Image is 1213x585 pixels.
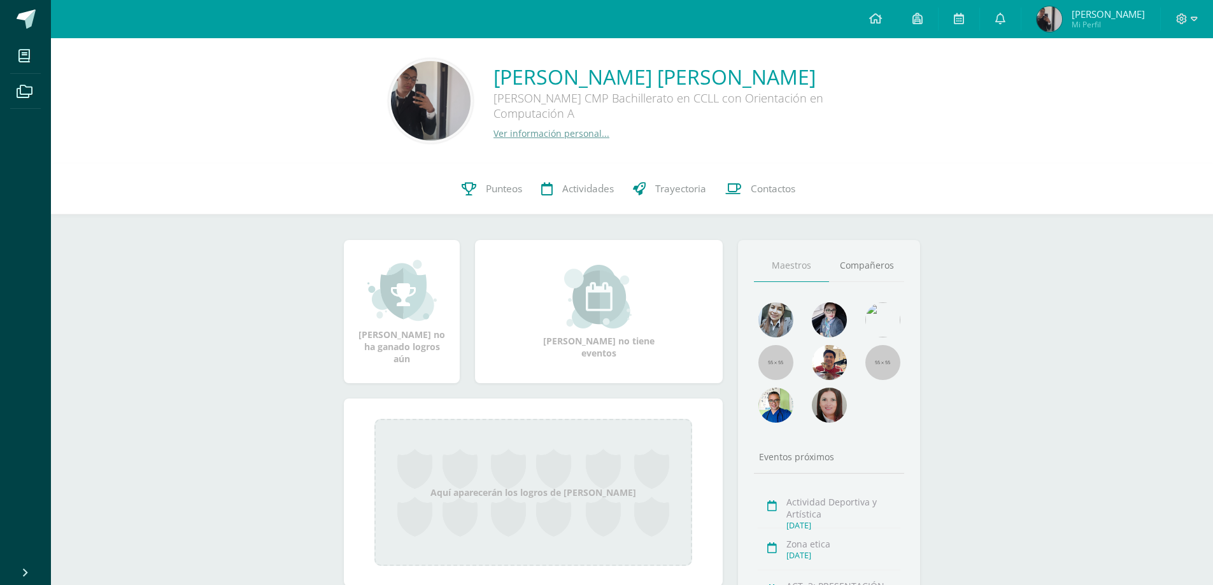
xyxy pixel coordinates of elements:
[758,345,793,380] img: 55x55
[758,302,793,337] img: 45bd7986b8947ad7e5894cbc9b781108.png
[536,265,663,359] div: [PERSON_NAME] no tiene eventos
[655,182,706,195] span: Trayectoria
[786,538,900,550] div: Zona etica
[786,520,900,531] div: [DATE]
[452,164,532,215] a: Punteos
[391,61,471,141] img: 5f78fb73a1371f42ae40f9160b0323b5.png
[829,250,904,282] a: Compañeros
[486,182,522,195] span: Punteos
[1072,19,1145,30] span: Mi Perfil
[367,258,437,322] img: achievement_small.png
[374,419,692,566] div: Aquí aparecerán los logros de [PERSON_NAME]
[357,258,447,365] div: [PERSON_NAME] no ha ganado logros aún
[493,90,876,127] div: [PERSON_NAME] CMP Bachillerato en CCLL con Orientación en Computación A
[493,127,609,139] a: Ver información personal...
[758,388,793,423] img: 10741f48bcca31577cbcd80b61dad2f3.png
[1037,6,1062,32] img: 13c39eb200a8c2912842fe2b43cc3cb6.png
[716,164,805,215] a: Contactos
[754,451,904,463] div: Eventos próximos
[865,345,900,380] img: 55x55
[865,302,900,337] img: c25c8a4a46aeab7e345bf0f34826bacf.png
[751,182,795,195] span: Contactos
[754,250,829,282] a: Maestros
[812,302,847,337] img: b8baad08a0802a54ee139394226d2cf3.png
[623,164,716,215] a: Trayectoria
[493,63,876,90] a: [PERSON_NAME] [PERSON_NAME]
[1072,8,1145,20] span: [PERSON_NAME]
[564,265,634,328] img: event_small.png
[786,550,900,561] div: [DATE]
[532,164,623,215] a: Actividades
[812,345,847,380] img: 11152eb22ca3048aebc25a5ecf6973a7.png
[786,496,900,520] div: Actividad Deportiva y Artística
[562,182,614,195] span: Actividades
[812,388,847,423] img: 67c3d6f6ad1c930a517675cdc903f95f.png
